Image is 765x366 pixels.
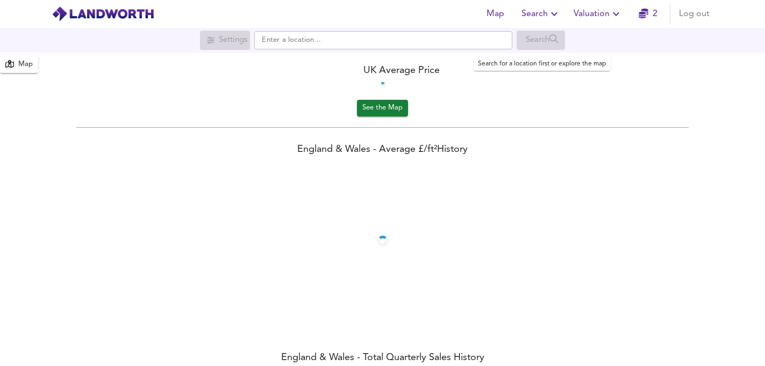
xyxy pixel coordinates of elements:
[254,31,512,49] input: Enter a location...
[639,6,657,21] a: 2
[631,3,666,25] button: 2
[483,6,509,21] span: Map
[200,31,250,50] div: Search for a location first or explore the map
[569,3,627,25] button: Valuation
[357,100,408,116] button: See the Map
[52,6,154,22] img: logo
[517,3,565,25] button: Search
[478,3,513,25] button: Map
[521,6,561,21] span: Search
[574,6,623,21] span: Valuation
[362,102,403,114] span: See the Map
[18,58,33,71] div: Map
[675,3,714,25] button: Log out
[679,6,710,21] span: Log out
